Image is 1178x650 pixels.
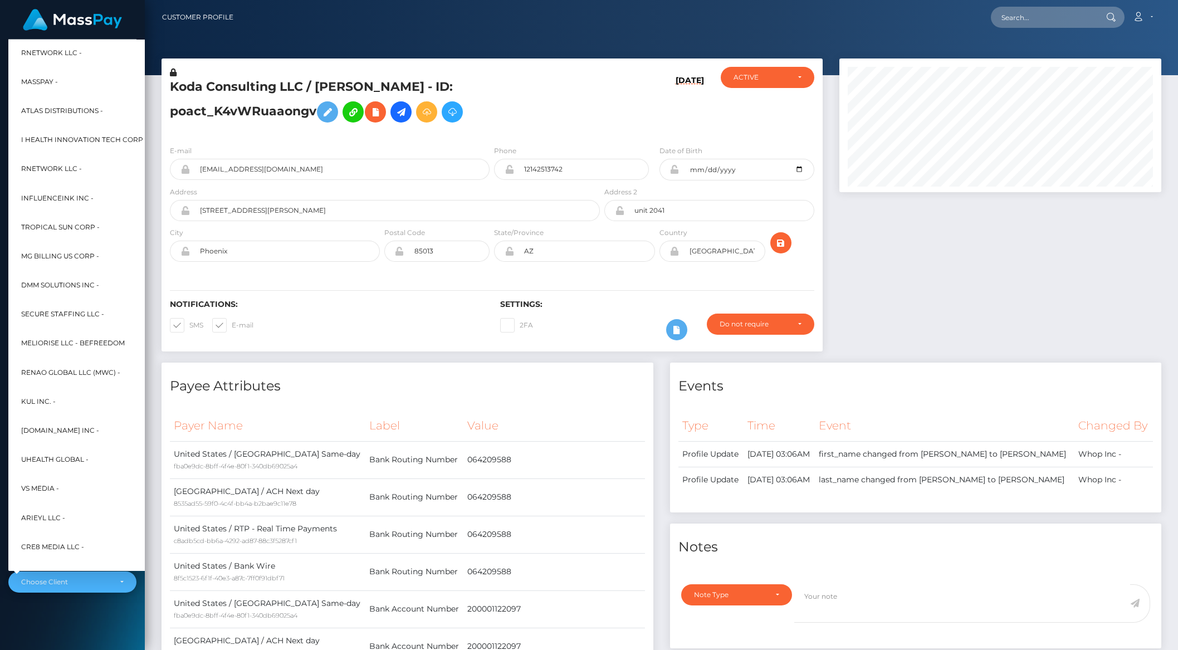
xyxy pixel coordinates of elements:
[365,478,463,516] td: Bank Routing Number
[174,537,297,545] small: c8adb5cd-bb6a-4292-ad87-88c3f5287cf1
[991,7,1096,28] input: Search...
[170,410,365,441] th: Payer Name
[21,365,120,379] span: Renao Global LLC (MWC) -
[21,540,84,554] span: Cre8 Media LLC -
[21,190,94,205] span: InfluenceInk Inc -
[678,410,744,441] th: Type
[174,612,297,619] small: fba0e9dc-8bff-4f4e-80f1-340db69025a4
[162,6,233,29] a: Customer Profile
[170,79,594,128] h5: Koda Consulting LLC / [PERSON_NAME] - ID: poact_K4vWRuaaongv
[21,423,99,438] span: [DOMAIN_NAME] INC -
[463,553,645,590] td: 064209588
[707,314,814,335] button: Do not require
[1074,467,1153,492] td: Whop Inc -
[694,590,766,599] div: Note Type
[500,318,533,333] label: 2FA
[676,76,704,132] h6: [DATE]
[21,45,82,60] span: RNetwork LLC -
[21,481,59,496] span: VS Media -
[21,104,103,118] span: Atlas Distributions -
[21,307,104,321] span: Secure Staffing LLC -
[170,228,183,238] label: City
[23,9,122,31] img: MassPay Logo
[170,478,365,516] td: [GEOGRAPHIC_DATA] / ACH Next day
[170,553,365,590] td: United States / Bank Wire
[681,584,792,605] button: Note Type
[744,410,815,441] th: Time
[170,516,365,553] td: United States / RTP - Real Time Payments
[21,510,65,525] span: Arieyl LLC -
[21,162,82,176] span: rNetwork LLC -
[170,377,645,396] h4: Payee Attributes
[174,574,285,582] small: 8f5c1523-6f1f-40e3-a87c-7ff0f91dbf71
[21,578,111,587] div: Choose Client
[21,278,99,292] span: DMM Solutions Inc -
[678,377,1153,396] h4: Events
[170,300,483,309] h6: Notifications:
[365,553,463,590] td: Bank Routing Number
[365,410,463,441] th: Label
[721,67,814,88] button: ACTIVE
[365,441,463,478] td: Bank Routing Number
[8,571,136,593] button: Choose Client
[170,590,365,628] td: United States / [GEOGRAPHIC_DATA] Same-day
[678,537,1153,557] h4: Notes
[463,410,645,441] th: Value
[21,220,100,234] span: Tropical Sun Corp -
[815,410,1074,441] th: Event
[815,467,1074,492] td: last_name changed from [PERSON_NAME] to [PERSON_NAME]
[170,441,365,478] td: United States / [GEOGRAPHIC_DATA] Same-day
[734,73,789,82] div: ACTIVE
[744,441,815,467] td: [DATE] 03:06AM
[21,133,148,147] span: I HEALTH INNOVATION TECH CORP -
[21,452,89,467] span: UHealth Global -
[1074,410,1153,441] th: Changed By
[365,590,463,628] td: Bank Account Number
[678,441,744,467] td: Profile Update
[659,228,687,238] label: Country
[170,187,197,197] label: Address
[1074,441,1153,467] td: Whop Inc -
[21,394,56,409] span: Kul Inc. -
[494,228,544,238] label: State/Province
[494,146,516,156] label: Phone
[170,146,192,156] label: E-mail
[390,101,412,123] a: Initiate Payout
[365,516,463,553] td: Bank Routing Number
[678,467,744,492] td: Profile Update
[170,318,203,333] label: SMS
[174,462,297,470] small: fba0e9dc-8bff-4f4e-80f1-340db69025a4
[463,478,645,516] td: 064209588
[659,146,702,156] label: Date of Birth
[21,336,125,350] span: Meliorise LLC - BEfreedom
[463,516,645,553] td: 064209588
[384,228,425,238] label: Postal Code
[720,320,788,329] div: Do not require
[500,300,814,309] h6: Settings:
[212,318,253,333] label: E-mail
[21,249,99,263] span: MG Billing US Corp -
[463,590,645,628] td: 200001122097
[463,441,645,478] td: 064209588
[174,500,296,507] small: 8535ad55-59f0-4c4f-bb4a-b2bae9c11e78
[744,467,815,492] td: [DATE] 03:06AM
[21,75,58,89] span: MassPay -
[604,187,637,197] label: Address 2
[815,441,1074,467] td: first_name changed from [PERSON_NAME] to [PERSON_NAME]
